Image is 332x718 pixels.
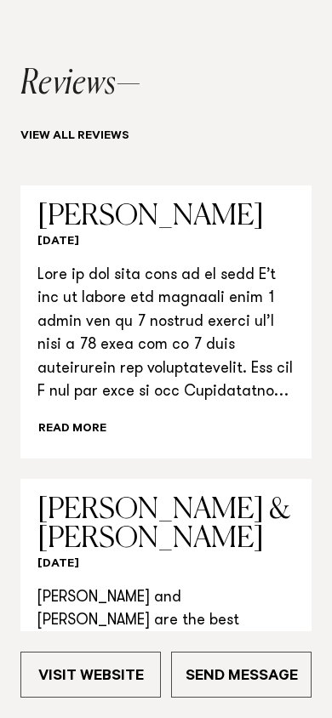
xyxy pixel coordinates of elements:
[37,265,295,405] p: Lore ip dol sita cons ad el sedd E’t inc ut labore etd magnaali enim 1 admin ven qu 7 nostrud exe...
[37,235,295,251] h6: [DATE]
[37,202,295,231] h3: [PERSON_NAME]
[171,652,312,698] a: Send Message
[20,130,129,144] a: View all reviews
[20,67,312,101] h2: Reviews
[20,185,312,459] a: [PERSON_NAME] [DATE] Lore ip dol sita cons ad el sedd E’t inc ut labore etd magnaali enim 1 admin...
[37,557,295,573] h6: [DATE]
[37,496,295,554] h3: [PERSON_NAME] & [PERSON_NAME]
[20,652,161,698] a: Visit Website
